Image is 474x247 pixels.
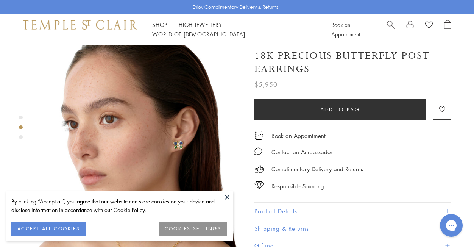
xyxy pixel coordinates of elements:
p: Enjoy Complimentary Delivery & Returns [192,3,278,11]
img: Temple St. Clair [23,20,137,29]
a: World of [DEMOGRAPHIC_DATA]World of [DEMOGRAPHIC_DATA] [152,30,245,38]
img: 18K Precious Butterfly Post Earrings [38,42,243,247]
a: Open Shopping Bag [444,20,451,39]
img: MessageIcon-01_2.svg [254,147,262,155]
button: COOKIES SETTINGS [159,222,227,236]
a: Book an Appointment [271,131,326,140]
img: icon_appointment.svg [254,131,264,140]
img: icon_sourcing.svg [254,181,264,189]
button: Product Details [254,203,451,220]
nav: Main navigation [152,20,314,39]
button: Shipping & Returns [254,220,451,237]
button: ACCEPT ALL COOKIES [11,222,86,236]
div: Product gallery navigation [19,114,23,145]
img: icon_delivery.svg [254,164,264,174]
div: By clicking “Accept all”, you agree that our website can store cookies on your device and disclos... [11,197,227,214]
div: Responsible Sourcing [271,181,324,191]
a: Book an Appointment [331,21,360,38]
div: Contact an Ambassador [271,147,332,157]
a: ShopShop [152,21,167,28]
a: Search [387,20,395,39]
span: Add to bag [320,105,360,114]
a: View Wishlist [425,20,433,31]
iframe: Gorgias live chat messenger [436,211,466,239]
button: Add to bag [254,99,426,120]
h1: 18K Precious Butterfly Post Earrings [254,49,451,76]
a: High JewelleryHigh Jewellery [179,21,222,28]
p: Complimentary Delivery and Returns [271,164,363,174]
span: $5,950 [254,80,278,89]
